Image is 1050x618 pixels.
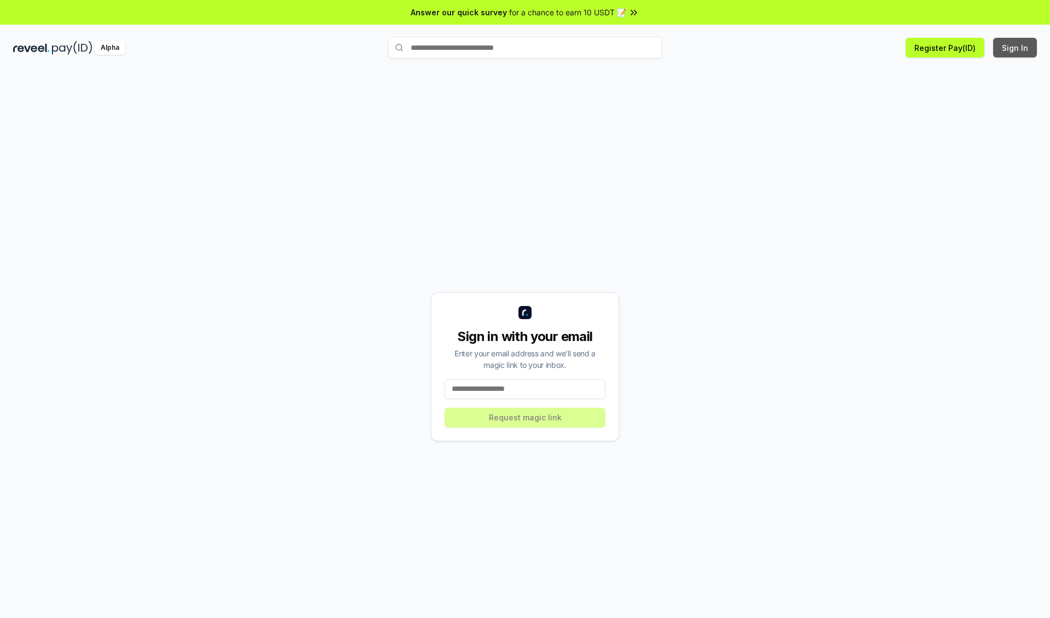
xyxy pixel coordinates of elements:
[52,41,92,55] img: pay_id
[509,7,626,18] span: for a chance to earn 10 USDT 📝
[13,41,50,55] img: reveel_dark
[518,306,532,319] img: logo_small
[411,7,507,18] span: Answer our quick survey
[906,38,984,57] button: Register Pay(ID)
[993,38,1037,57] button: Sign In
[445,328,605,345] div: Sign in with your email
[95,41,125,55] div: Alpha
[445,348,605,371] div: Enter your email address and we’ll send a magic link to your inbox.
